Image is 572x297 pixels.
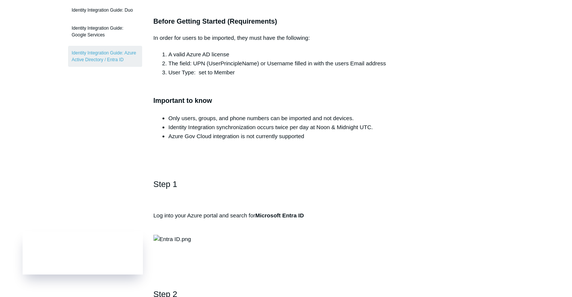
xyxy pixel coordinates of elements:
img: Entra ID.png [153,235,191,244]
a: Identity Integration Guide: Google Services [68,21,142,42]
a: Identity Integration Guide: Duo [68,3,142,17]
li: A valid Azure AD license [168,50,419,59]
a: Identity Integration Guide: Azure Active Directory / Entra ID [68,46,142,67]
h3: Before Getting Started (Requirements) [153,16,419,27]
h2: Step 1 [153,178,419,204]
li: The field: UPN (UserPrincipleName) or Username filled in with the users Email address [168,59,419,68]
p: Log into your Azure portal and search for [153,211,419,229]
li: Azure Gov Cloud integration is not currently supported [168,132,419,141]
iframe: Todyl Status [23,231,143,274]
li: Identity Integration synchronization occurs twice per day at Noon & Midnight UTC. [168,123,419,132]
li: Only users, groups, and phone numbers can be imported and not devices. [168,114,419,123]
strong: Microsoft Entra ID [255,212,304,219]
li: User Type: set to Member [168,68,419,77]
p: In order for users to be imported, they must have the following: [153,33,419,42]
h3: Important to know [153,84,419,106]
